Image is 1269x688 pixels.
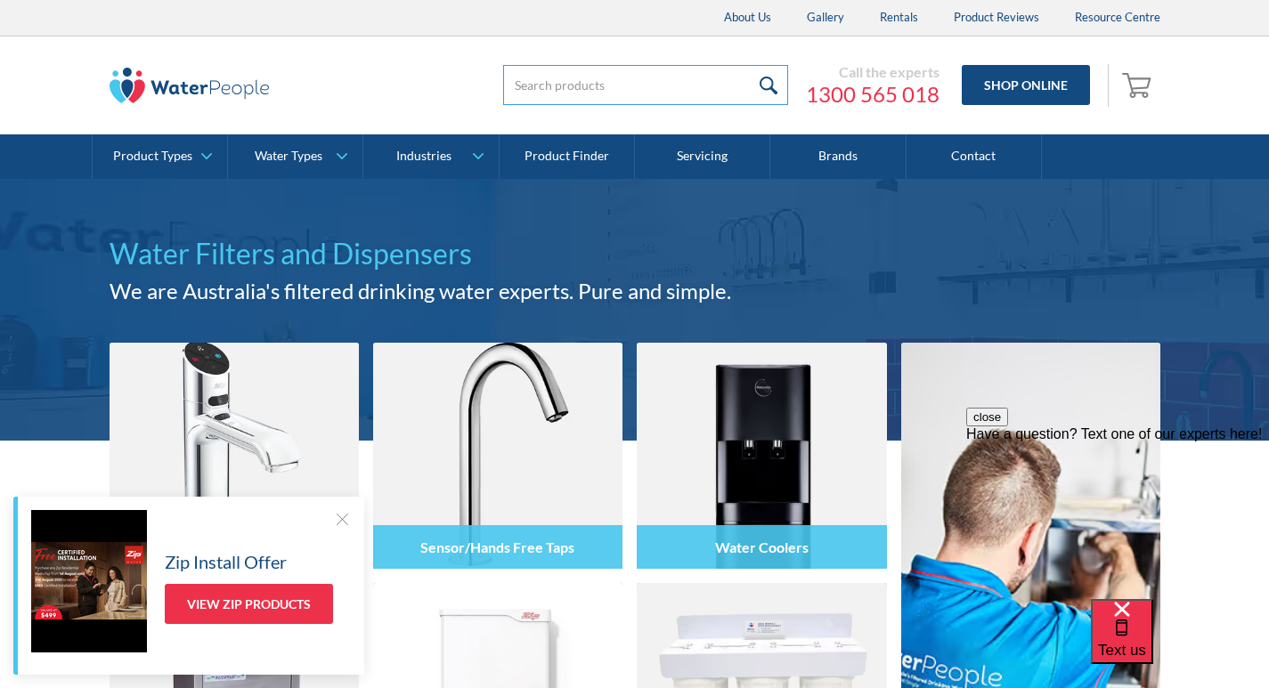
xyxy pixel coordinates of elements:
[165,548,287,575] h5: Zip Install Offer
[806,81,940,108] a: 1300 565 018
[806,63,940,81] div: Call the experts
[113,149,192,164] div: Product Types
[363,134,498,179] a: Industries
[907,134,1042,179] a: Contact
[228,134,362,179] a: Water Types
[110,68,270,103] img: The Water People
[500,134,635,179] a: Product Finder
[1118,64,1160,107] a: Open empty cart
[396,149,451,164] div: Industries
[31,510,147,652] img: Zip Install Offer
[966,408,1269,621] iframe: podium webchat widget prompt
[255,149,322,164] div: Water Types
[1122,70,1156,99] img: shopping cart
[93,134,227,179] a: Product Types
[165,584,333,624] a: View Zip Products
[637,343,886,569] img: Water Coolers
[635,134,770,179] a: Servicing
[770,134,906,179] a: Brands
[373,343,622,569] img: Sensor/Hands Free Taps
[715,538,809,555] h4: Water Coolers
[962,65,1090,105] a: Shop Online
[420,538,574,555] h4: Sensor/Hands Free Taps
[110,343,359,569] img: Filtered Water Taps
[503,65,788,105] input: Search products
[1091,599,1269,688] iframe: podium webchat widget bubble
